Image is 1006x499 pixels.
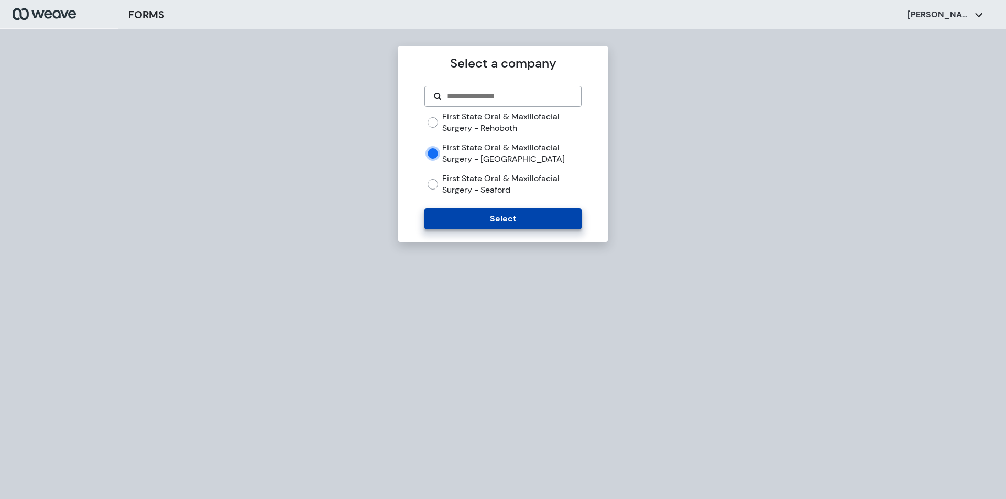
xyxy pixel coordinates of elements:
label: First State Oral & Maxillofacial Surgery - Rehoboth [442,111,581,134]
h3: FORMS [128,7,165,23]
input: Search [446,90,572,103]
label: First State Oral & Maxillofacial Surgery - [GEOGRAPHIC_DATA] [442,142,581,164]
button: Select [424,208,581,229]
p: [PERSON_NAME] [907,9,970,20]
p: Select a company [424,54,581,73]
label: First State Oral & Maxillofacial Surgery - Seaford [442,173,581,195]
